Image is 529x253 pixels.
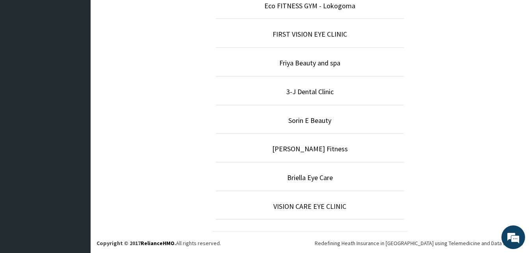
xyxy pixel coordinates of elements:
a: Briella Eye Care [287,173,333,182]
a: 3-J Dental Clinic [286,87,334,96]
a: Eco FITNESS GYM - Lokogoma [264,1,355,10]
a: RelianceHMO [141,240,174,247]
a: [PERSON_NAME] Fitness [272,144,348,153]
strong: Copyright © 2017 . [97,240,176,247]
a: Friya Beauty and spa [279,58,340,67]
a: Sorin E Beauty [288,116,331,125]
a: VISION CARE EYE CLINIC [273,202,346,211]
a: FIRST VISION EYE CLINIC [273,30,347,39]
div: Redefining Heath Insurance in [GEOGRAPHIC_DATA] using Telemedicine and Data Science! [315,239,523,247]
